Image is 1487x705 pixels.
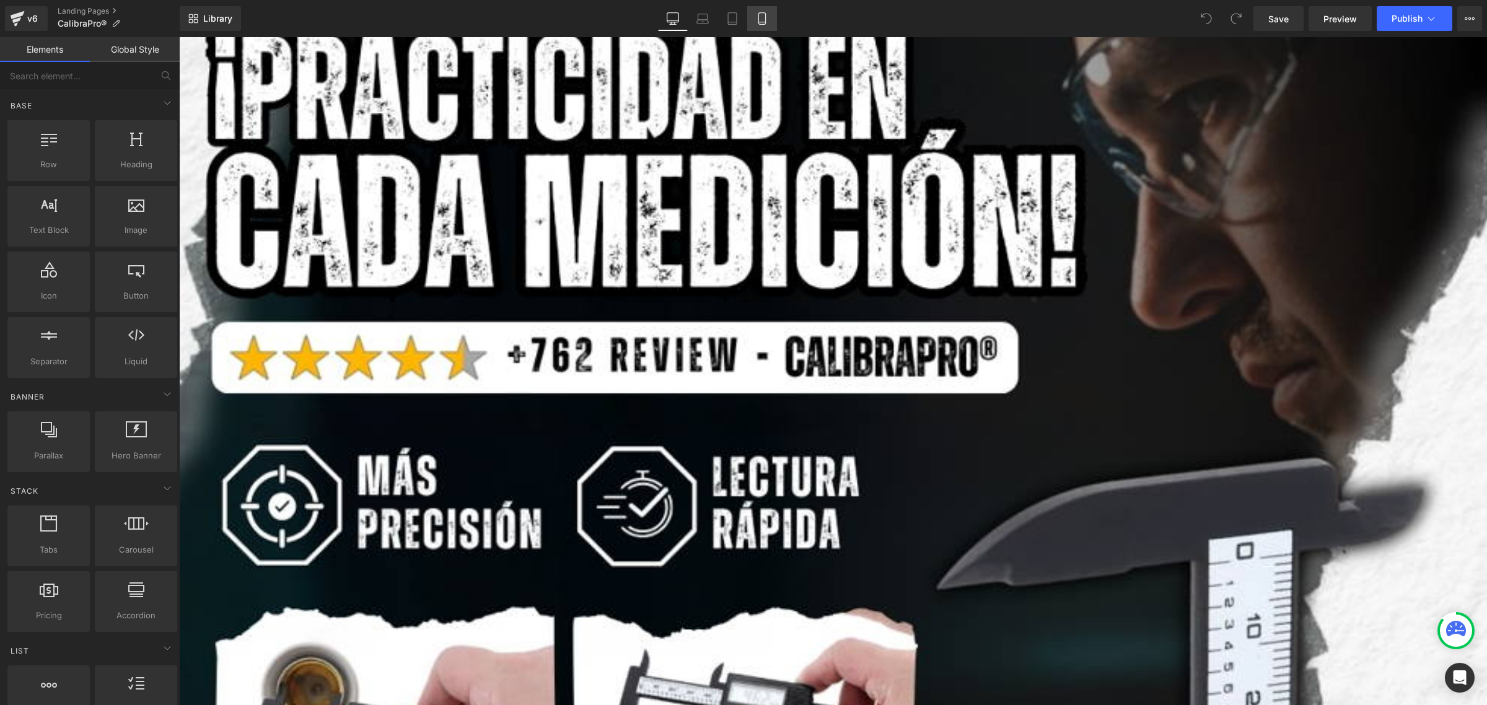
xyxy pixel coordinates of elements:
span: Accordion [99,609,173,622]
span: Banner [9,391,46,403]
a: Laptop [688,6,717,31]
span: Hero Banner [99,449,173,462]
a: New Library [180,6,241,31]
span: Library [203,13,232,24]
button: Publish [1377,6,1452,31]
a: Mobile [747,6,777,31]
span: Preview [1323,12,1357,25]
div: v6 [25,11,40,27]
span: Heading [99,158,173,171]
a: Desktop [658,6,688,31]
span: Liquid [99,355,173,368]
span: Separator [11,355,86,368]
span: Base [9,100,33,112]
button: More [1457,6,1482,31]
a: Tablet [717,6,747,31]
span: Stack [9,485,40,497]
div: Open Intercom Messenger [1445,663,1475,693]
span: Text Block [11,224,86,237]
span: Publish [1392,14,1423,24]
span: Image [99,224,173,237]
span: Parallax [11,449,86,462]
a: v6 [5,6,48,31]
span: Button [99,289,173,302]
span: Row [11,158,86,171]
a: Preview [1309,6,1372,31]
span: Pricing [11,609,86,622]
span: Save [1268,12,1289,25]
span: Icon [11,289,86,302]
span: Tabs [11,543,86,556]
a: Landing Pages [58,6,180,16]
span: Carousel [99,543,173,556]
span: CalibraPro® [58,19,107,28]
span: List [9,645,30,657]
button: Undo [1194,6,1219,31]
button: Redo [1224,6,1248,31]
a: Global Style [90,37,180,62]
